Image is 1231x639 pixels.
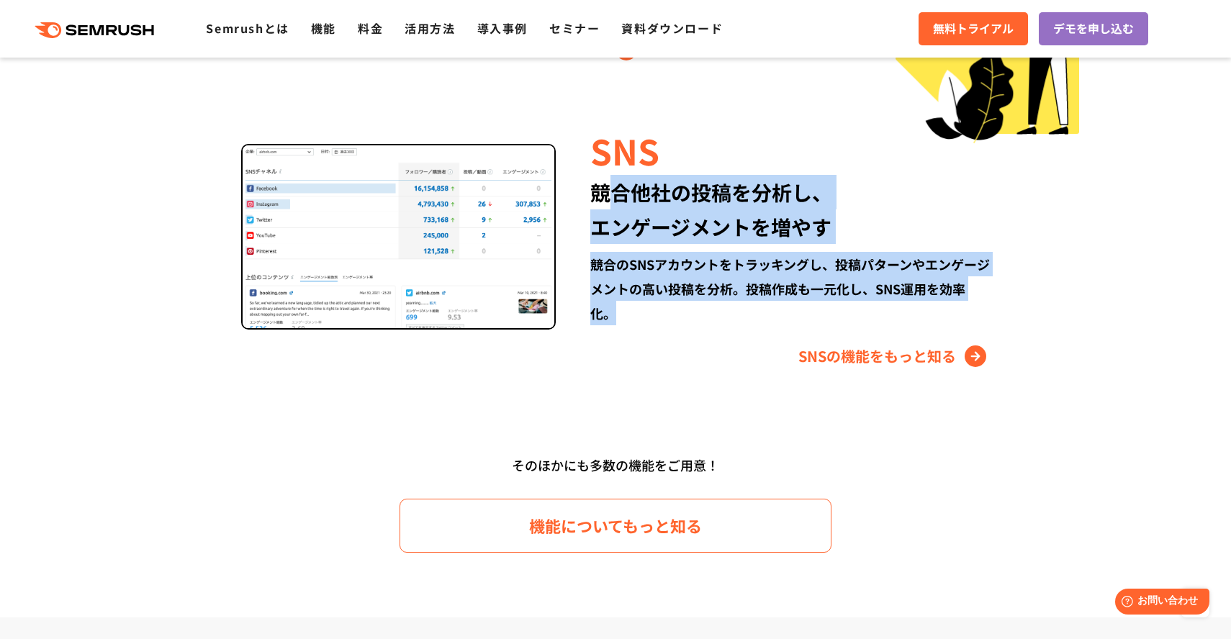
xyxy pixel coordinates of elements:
span: 無料トライアル [933,19,1014,38]
a: 資料ダウンロード [621,19,723,37]
div: そのほかにも多数の機能をご用意！ [202,452,1029,479]
a: Semrushとは [206,19,289,37]
div: SNS [590,126,990,175]
a: デモを申し込む [1039,12,1148,45]
a: 導入事例 [477,19,528,37]
a: 活用方法 [405,19,455,37]
a: 無料トライアル [919,12,1028,45]
a: SNSの機能をもっと知る [798,345,990,368]
a: 料金 [358,19,383,37]
span: デモを申し込む [1053,19,1134,38]
a: セミナー [549,19,600,37]
a: 機能 [311,19,336,37]
div: 競合他社の投稿を分析し、 エンゲージメントを増やす [590,175,990,244]
span: 機能についてもっと知る [529,513,702,538]
iframe: Help widget launcher [1103,583,1215,623]
div: 競合のSNSアカウントをトラッキングし、投稿パターンやエンゲージメントの高い投稿を分析。投稿作成も一元化し、SNS運用を効率化。 [590,252,990,325]
a: 機能についてもっと知る [400,499,831,553]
